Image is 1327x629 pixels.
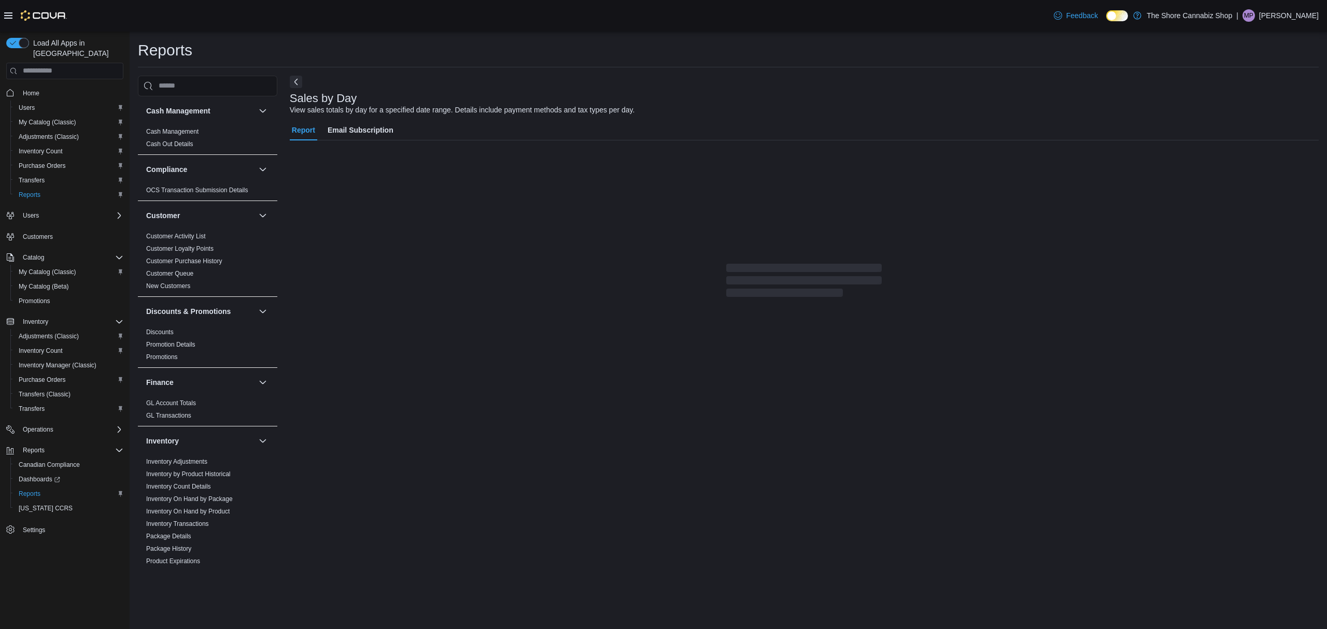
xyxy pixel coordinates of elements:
[15,488,45,500] a: Reports
[10,265,128,279] button: My Catalog (Classic)
[10,387,128,402] button: Transfers (Classic)
[23,526,45,534] span: Settings
[10,458,128,472] button: Canadian Compliance
[146,532,191,540] span: Package Details
[257,163,269,176] button: Compliance
[146,557,200,565] span: Product Expirations
[146,399,196,407] a: GL Account Totals
[15,403,49,415] a: Transfers
[19,316,123,328] span: Inventory
[146,458,207,465] a: Inventory Adjustments
[146,233,206,240] a: Customer Activity List
[15,374,70,386] a: Purchase Orders
[6,81,123,564] nav: Complex example
[146,470,231,478] a: Inventory by Product Historical
[19,361,96,369] span: Inventory Manager (Classic)
[146,164,187,175] h3: Compliance
[15,459,84,471] a: Canadian Compliance
[15,160,123,172] span: Purchase Orders
[10,173,128,188] button: Transfers
[10,501,128,516] button: [US_STATE] CCRS
[19,230,123,243] span: Customers
[146,328,174,336] span: Discounts
[19,390,70,398] span: Transfers (Classic)
[15,131,83,143] a: Adjustments (Classic)
[1147,9,1232,22] p: The Shore Cannabiz Shop
[10,329,128,344] button: Adjustments (Classic)
[146,340,195,349] span: Promotion Details
[1050,5,1102,26] a: Feedback
[19,231,57,243] a: Customers
[19,524,49,536] a: Settings
[146,353,178,361] a: Promotions
[2,250,128,265] button: Catalog
[2,443,128,458] button: Reports
[138,40,192,61] h1: Reports
[138,125,277,154] div: Cash Management
[10,344,128,358] button: Inventory Count
[15,345,67,357] a: Inventory Count
[15,459,123,471] span: Canadian Compliance
[146,520,209,528] span: Inventory Transactions
[146,507,230,516] span: Inventory On Hand by Product
[23,425,53,434] span: Operations
[1066,10,1098,21] span: Feedback
[146,106,210,116] h3: Cash Management
[15,488,123,500] span: Reports
[146,140,193,148] a: Cash Out Details
[19,87,44,99] a: Home
[19,347,63,355] span: Inventory Count
[146,341,195,348] a: Promotion Details
[15,116,80,128] a: My Catalog (Classic)
[146,470,231,478] span: Inventory by Product Historical
[19,461,80,469] span: Canadian Compliance
[146,245,214,252] a: Customer Loyalty Points
[290,105,635,116] div: View sales totals by day for a specified date range. Details include payment methods and tax type...
[19,104,35,112] span: Users
[146,187,248,194] a: OCS Transaction Submission Details
[15,116,123,128] span: My Catalog (Classic)
[15,374,123,386] span: Purchase Orders
[1106,10,1128,21] input: Dark Mode
[726,266,882,299] span: Loading
[19,87,123,99] span: Home
[15,174,123,187] span: Transfers
[2,208,128,223] button: Users
[15,359,101,371] a: Inventory Manager (Classic)
[19,316,52,328] button: Inventory
[19,118,76,126] span: My Catalog (Classic)
[19,523,123,536] span: Settings
[146,328,174,336] a: Discounts
[10,101,128,115] button: Users
[23,233,53,241] span: Customers
[15,502,123,514] span: Washington CCRS
[2,229,128,244] button: Customers
[19,297,50,305] span: Promotions
[257,105,269,117] button: Cash Management
[146,495,233,503] span: Inventory On Hand by Package
[146,377,255,388] button: Finance
[19,209,43,222] button: Users
[2,522,128,537] button: Settings
[138,184,277,201] div: Compliance
[257,209,269,222] button: Customer
[1244,9,1253,22] span: MP
[138,397,277,426] div: Finance
[21,10,67,21] img: Cova
[146,269,193,278] span: Customer Queue
[146,282,190,290] span: New Customers
[15,280,123,293] span: My Catalog (Beta)
[19,444,49,456] button: Reports
[1243,9,1255,22] div: Matthew Pryor
[19,268,76,276] span: My Catalog (Classic)
[10,373,128,387] button: Purchase Orders
[19,251,123,264] span: Catalog
[10,188,128,202] button: Reports
[146,164,255,175] button: Compliance
[10,294,128,308] button: Promotions
[290,92,357,105] h3: Sales by Day
[10,144,128,159] button: Inventory Count
[19,376,66,384] span: Purchase Orders
[146,545,191,553] span: Package History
